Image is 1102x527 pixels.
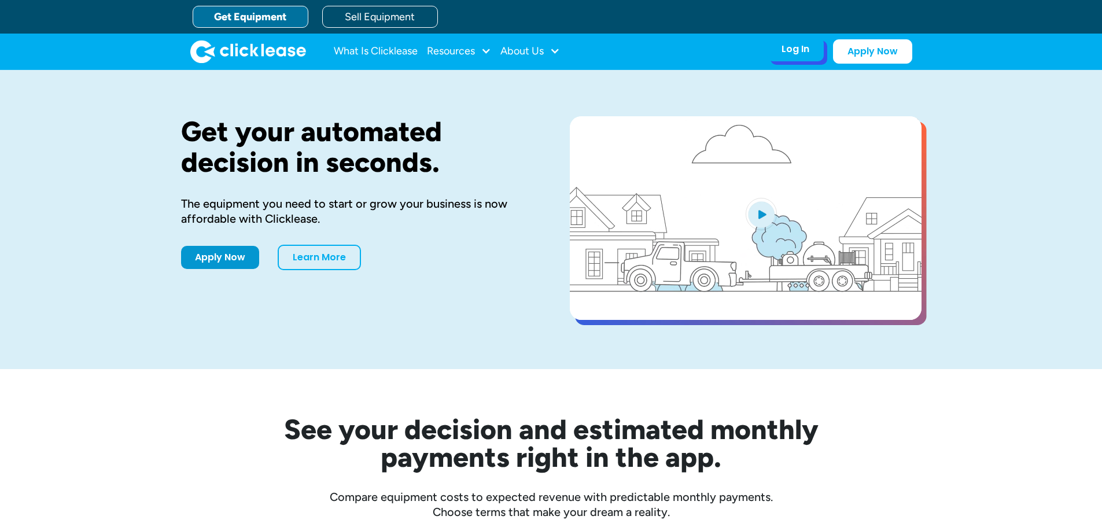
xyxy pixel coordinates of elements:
div: The equipment you need to start or grow your business is now affordable with Clicklease. [181,196,533,226]
a: Learn More [278,245,361,270]
a: What Is Clicklease [334,40,418,63]
div: About Us [500,40,560,63]
a: open lightbox [570,116,922,320]
a: home [190,40,306,63]
div: Log In [782,43,809,55]
a: Apply Now [833,39,912,64]
img: Clicklease logo [190,40,306,63]
a: Apply Now [181,246,259,269]
h1: Get your automated decision in seconds. [181,116,533,178]
img: Blue play button logo on a light blue circular background [746,198,777,230]
div: Compare equipment costs to expected revenue with predictable monthly payments. Choose terms that ... [181,489,922,519]
h2: See your decision and estimated monthly payments right in the app. [227,415,875,471]
a: Sell Equipment [322,6,438,28]
div: Resources [427,40,491,63]
a: Get Equipment [193,6,308,28]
